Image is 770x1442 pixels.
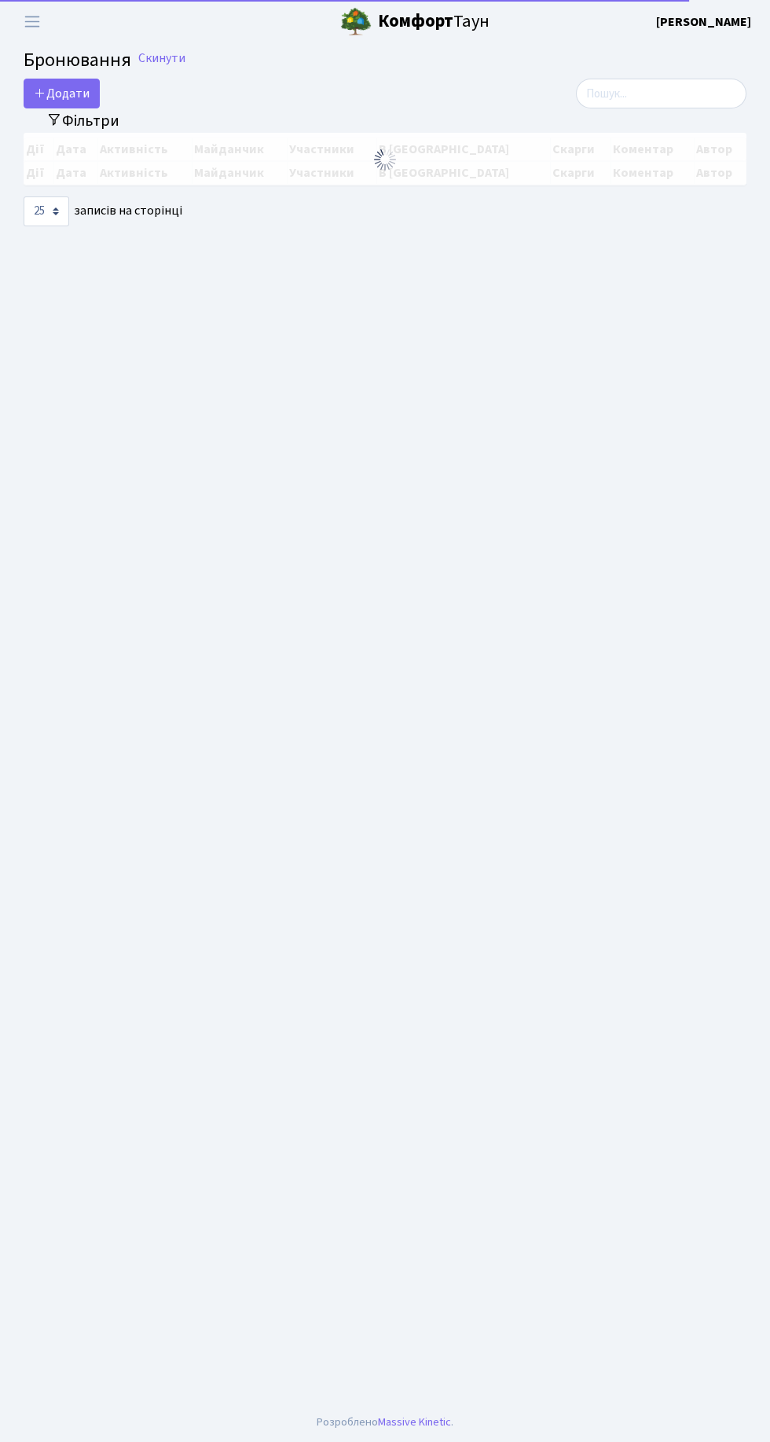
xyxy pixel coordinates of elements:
[576,79,746,108] input: Пошук...
[340,6,372,38] img: logo.png
[317,1414,453,1431] div: Розроблено .
[656,13,751,31] a: [PERSON_NAME]
[24,196,182,226] label: записів на сторінці
[138,51,185,66] a: Скинути
[378,1414,451,1430] a: Massive Kinetic
[24,79,100,108] button: Додати
[36,108,130,133] button: Переключити фільтри
[24,196,69,226] select: записів на сторінці
[378,9,489,35] span: Таун
[13,9,52,35] button: Переключити навігацію
[372,147,398,172] img: Обробка...
[24,46,131,74] span: Бронювання
[378,9,453,34] b: Комфорт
